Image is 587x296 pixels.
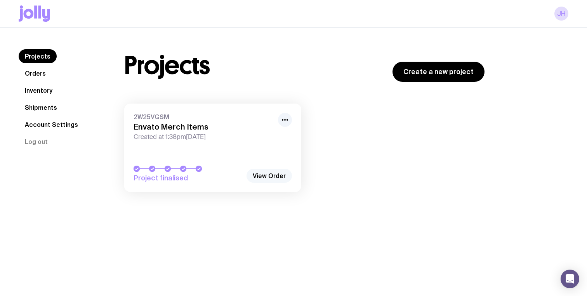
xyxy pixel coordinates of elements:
a: Orders [19,66,52,80]
a: Create a new project [392,62,485,82]
a: Account Settings [19,118,84,132]
h3: Envato Merch Items [134,122,273,132]
a: Shipments [19,100,63,114]
span: 2W25VGSM [134,113,273,121]
h1: Projects [124,53,210,78]
button: Log out [19,135,54,149]
a: View Order [247,169,292,183]
div: Open Intercom Messenger [561,270,579,288]
span: Project finalised [134,173,242,183]
a: JH [554,7,568,21]
a: Inventory [19,83,59,97]
a: Projects [19,49,57,63]
span: Created at 1:38pm[DATE] [134,133,273,141]
a: 2W25VGSMEnvato Merch ItemsCreated at 1:38pm[DATE]Project finalised [124,104,301,192]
